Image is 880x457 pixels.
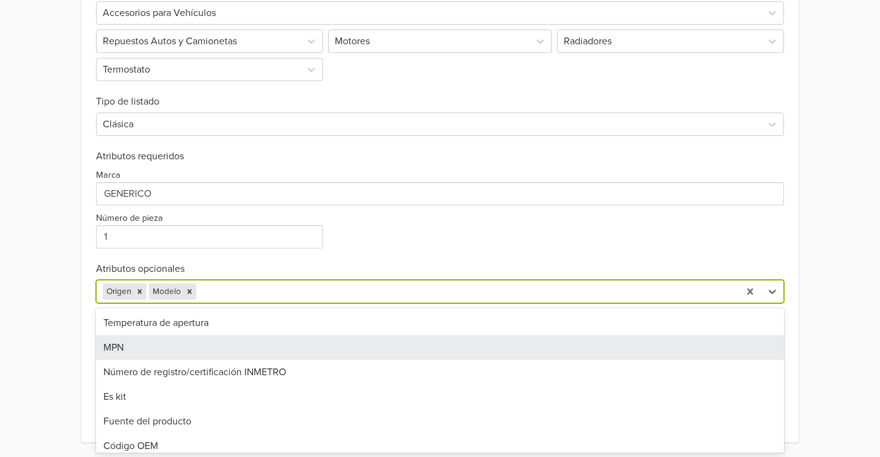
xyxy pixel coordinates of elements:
h6: Atributos opcionales [96,263,785,275]
div: Número de registro/certificación INMETRO [96,360,785,384]
h6: Tipo de listado [96,81,785,108]
label: Número de pieza [96,212,163,225]
div: Modelo [149,284,183,300]
div: Origen [103,284,133,300]
div: Remove Origen [133,284,146,300]
div: Fuente del producto [96,409,785,434]
h6: Atributos requeridos [96,151,785,162]
div: Es kit [96,384,785,409]
div: Temperatura de apertura [96,311,785,335]
label: Marca [96,169,121,182]
div: MPN [96,335,785,360]
div: Remove Modelo [183,284,196,300]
